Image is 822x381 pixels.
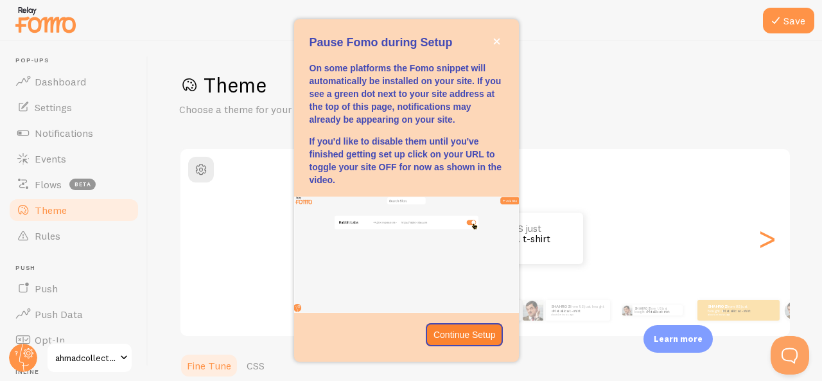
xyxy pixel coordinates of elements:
[35,152,66,165] span: Events
[69,179,96,190] span: beta
[708,314,758,316] small: about 4 minutes ago
[179,353,239,378] a: Fine Tune
[551,304,570,309] strong: SHAHROZ
[426,323,503,346] button: Continue Setup
[13,3,78,36] img: fomo-relay-logo-orange.svg
[8,223,140,249] a: Rules
[634,305,678,315] p: from US just bought a
[8,276,140,301] a: Push
[35,282,58,295] span: Push
[8,327,140,353] a: Opt-In
[35,127,93,139] span: Notifications
[654,333,703,345] p: Learn more
[8,197,140,223] a: Theme
[8,69,140,94] a: Dashboard
[310,135,503,186] p: If you'd like to disable them until you've finished getting set up click on your URL to toggle yo...
[35,101,72,114] span: Settings
[785,301,803,319] img: Fomo
[46,342,133,373] a: ahmadcollection
[180,157,790,177] h2: Classic
[8,120,140,146] a: Notifications
[723,308,751,313] a: Metallica t-shirt
[643,325,713,353] div: Learn more
[35,229,60,242] span: Rules
[35,308,83,321] span: Push Data
[310,35,503,51] p: Pause Fomo during Setup
[35,204,67,217] span: Theme
[35,333,65,346] span: Opt-In
[310,62,503,126] p: On some platforms the Fomo snippet will automatically be installed on your site. If you see a gre...
[8,172,140,197] a: Flows beta
[708,305,759,316] p: from US just bought a
[15,264,140,272] span: Push
[490,35,503,48] button: close,
[647,310,669,314] a: Metallica t-shirt
[15,57,140,65] span: Pop-ups
[8,301,140,327] a: Push Data
[433,328,496,341] p: Continue Setup
[8,94,140,120] a: Settings
[708,304,727,309] strong: SHAHROZ
[294,19,519,361] div: Pause Fomo during Setup
[622,305,633,315] img: Fomo
[55,350,116,366] span: ahmadcollection
[179,72,791,98] h1: Theme
[553,308,581,313] a: Metallica t-shirt
[634,306,650,310] strong: SHAHROZ
[759,192,774,285] div: Next slide
[35,75,86,88] span: Dashboard
[551,314,604,316] small: about 4 minutes ago
[551,305,605,316] p: from US just bought a
[771,336,809,375] iframe: Help Scout Beacon - Open
[35,178,62,191] span: Flows
[523,300,543,321] img: Fomo
[8,146,140,172] a: Events
[239,353,272,378] a: CSS
[179,102,487,117] p: Choose a theme for your notifications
